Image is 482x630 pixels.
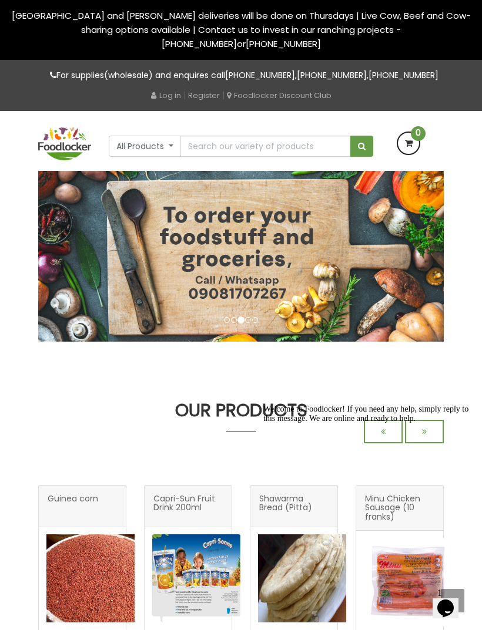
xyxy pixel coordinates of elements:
[151,90,181,101] a: Log in
[411,126,426,141] span: 0
[258,534,346,622] img: Shawarma Bread (Pitta)
[38,400,444,420] h3: OUR PRODUCTS
[180,136,351,157] input: Search our variety of products
[222,89,225,101] span: |
[364,538,452,626] img: Minu Chicken Sausage (10 franks)
[5,5,210,23] span: Welcome to Foodlocker! If you need any help, simply reply to this message. We are online and read...
[433,583,470,618] iframe: chat widget
[46,534,135,622] img: Guinea corn
[225,69,295,81] a: [PHONE_NUMBER]
[246,38,321,50] a: [PHONE_NUMBER]
[5,5,216,23] div: Welcome to Foodlocker! If you need any help, simply reply to this message. We are online and read...
[153,494,223,518] span: Capri-Sun Fruit Drink 200ml
[188,90,220,101] a: Register
[38,127,91,160] img: FoodLocker
[12,9,471,50] span: [GEOGRAPHIC_DATA] and [PERSON_NAME] deliveries will be done on Thursdays | Live Cow, Beef and Cow...
[259,400,470,577] iframe: chat widget
[152,534,240,622] img: Capri-Sun Fruit Drink 200ml
[38,171,444,342] img: Foodlocker Call to Order
[297,69,367,81] a: [PHONE_NUMBER]
[162,38,237,50] a: [PHONE_NUMBER]
[227,90,332,101] a: Foodlocker Discount Club
[38,69,444,82] p: For supplies(wholesale) and enquires call , ,
[109,136,181,157] button: All Products
[369,69,439,81] a: [PHONE_NUMBER]
[48,494,98,518] span: Guinea corn
[183,89,186,101] span: |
